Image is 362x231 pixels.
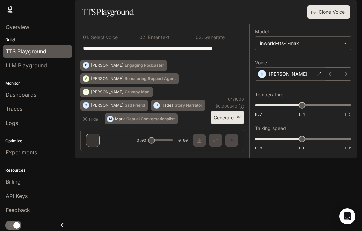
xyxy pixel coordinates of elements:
[139,35,147,40] p: 0 2 .
[203,35,225,40] p: Generate
[115,117,125,121] p: Mark
[125,77,176,81] p: Reassuring Support Agent
[344,145,351,151] span: 1.5
[105,113,178,124] button: MMarkCasual Conversationalist
[80,73,179,84] button: A[PERSON_NAME]Reassuring Support Agent
[89,35,118,40] p: Select voice
[91,63,123,67] p: [PERSON_NAME]
[255,37,351,50] div: inworld-tts-1-max
[147,35,170,40] p: Enter text
[255,111,262,117] span: 0.7
[151,100,205,111] button: HHadesStory Narrator
[107,113,113,124] div: M
[161,103,173,107] p: Hades
[80,87,153,97] button: T[PERSON_NAME]Grumpy Man
[83,73,89,84] div: A
[344,111,351,117] span: 1.5
[255,126,286,131] p: Talking speed
[82,5,134,19] h1: TTS Playground
[255,60,267,65] p: Voice
[260,40,340,47] div: inworld-tts-1-max
[339,208,355,224] div: Open Intercom Messenger
[236,115,241,120] p: ⌘⏎
[83,87,89,97] div: T
[125,63,164,67] p: Engaging Podcaster
[80,60,167,71] button: D[PERSON_NAME]Engaging Podcaster
[255,29,269,34] p: Model
[125,90,149,94] p: Grumpy Man
[154,100,160,111] div: H
[80,100,148,111] button: O[PERSON_NAME]Sad Friend
[91,103,123,107] p: [PERSON_NAME]
[298,111,305,117] span: 1.1
[91,77,123,81] p: [PERSON_NAME]
[91,90,123,94] p: [PERSON_NAME]
[83,35,89,40] p: 0 1 .
[255,145,262,151] span: 0.5
[307,5,350,19] button: Clone Voice
[83,100,89,111] div: O
[80,113,102,124] button: Hide
[255,92,283,97] p: Temperature
[269,71,307,77] p: [PERSON_NAME]
[126,117,175,121] p: Casual Conversationalist
[125,103,145,107] p: Sad Friend
[211,111,244,125] button: Generate⌘⏎
[196,35,203,40] p: 0 3 .
[298,145,305,151] span: 1.0
[175,103,202,107] p: Story Narrator
[83,60,89,71] div: D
